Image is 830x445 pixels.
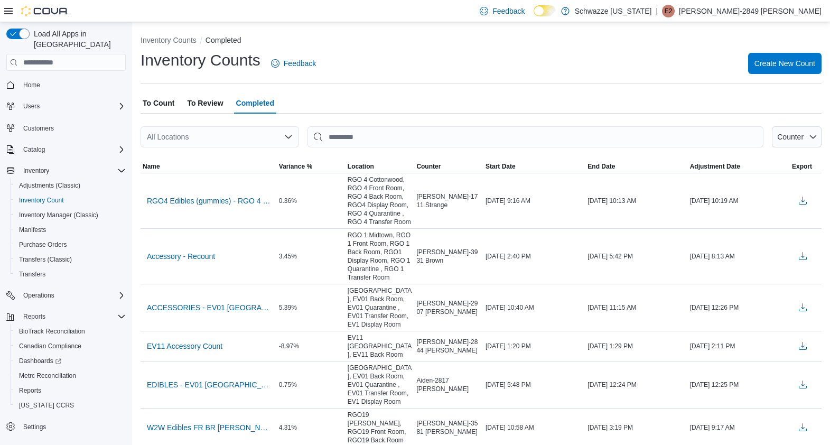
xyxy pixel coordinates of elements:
[688,340,790,353] div: [DATE] 2:11 PM
[187,92,223,114] span: To Review
[19,164,126,177] span: Inventory
[688,378,790,391] div: [DATE] 12:25 PM
[143,377,275,393] button: EDIBLES - EV01 [GEOGRAPHIC_DATA]
[15,253,126,266] span: Transfers (Classic)
[19,78,126,91] span: Home
[15,179,85,192] a: Adjustments (Classic)
[19,143,126,156] span: Catalog
[665,5,673,17] span: E2
[19,310,126,323] span: Reports
[2,77,130,92] button: Home
[19,372,76,380] span: Metrc Reconciliation
[662,5,675,17] div: Erik-2849 Southard
[346,284,415,331] div: [GEOGRAPHIC_DATA], EV01 Back Room, EV01 Quarantine , EV01 Transfer Room, EV1 Display Room
[483,378,585,391] div: [DATE] 5:48 PM
[15,179,126,192] span: Adjustments (Classic)
[688,160,790,173] button: Adjustment Date
[143,338,227,354] button: EV11 Accessory Count
[23,81,40,89] span: Home
[277,301,346,314] div: 5.39%
[2,163,130,178] button: Inventory
[11,208,130,222] button: Inventory Manager (Classic)
[15,399,78,412] a: [US_STATE] CCRS
[19,181,80,190] span: Adjustments (Classic)
[15,340,86,353] a: Canadian Compliance
[15,253,76,266] a: Transfers (Classic)
[15,325,126,338] span: BioTrack Reconciliation
[143,248,219,264] button: Accessory - Recount
[2,120,130,135] button: Customers
[19,327,85,336] span: BioTrack Reconciliation
[15,399,126,412] span: Washington CCRS
[15,194,68,207] a: Inventory Count
[23,145,45,154] span: Catalog
[19,164,53,177] button: Inventory
[11,324,130,339] button: BioTrack Reconciliation
[11,193,130,208] button: Inventory Count
[15,369,80,382] a: Metrc Reconciliation
[346,361,415,408] div: [GEOGRAPHIC_DATA], EV01 Back Room, EV01 Quarantine , EV01 Transfer Room, EV1 Display Room
[21,6,69,16] img: Cova
[346,229,415,284] div: RGO 1 Midtown, RGO 1 Front Room, RGO 1 Back Room, RGO1 Display Room, RGO 1 Quarantine , RGO 1 Tra...
[416,192,481,209] span: [PERSON_NAME]-1711 Strange
[483,301,585,314] div: [DATE] 10:40 AM
[19,289,59,302] button: Operations
[15,355,126,367] span: Dashboards
[15,384,126,397] span: Reports
[23,124,54,133] span: Customers
[19,270,45,279] span: Transfers
[30,29,126,50] span: Load All Apps in [GEOGRAPHIC_DATA]
[277,378,346,391] div: 0.75%
[15,209,102,221] a: Inventory Manager (Classic)
[11,368,130,383] button: Metrc Reconciliation
[15,369,126,382] span: Metrc Reconciliation
[19,255,72,264] span: Transfers (Classic)
[15,384,45,397] a: Reports
[688,301,790,314] div: [DATE] 12:26 PM
[587,162,615,171] span: End Date
[19,143,49,156] button: Catalog
[11,237,130,252] button: Purchase Orders
[277,160,346,173] button: Variance %
[19,310,50,323] button: Reports
[147,251,215,262] span: Accessory - Recount
[19,386,41,395] span: Reports
[348,162,374,171] span: Location
[15,355,66,367] a: Dashboards
[748,53,822,74] button: Create New Count
[656,5,658,17] p: |
[23,291,54,300] span: Operations
[483,421,585,434] div: [DATE] 10:58 AM
[236,92,274,114] span: Completed
[690,162,740,171] span: Adjustment Date
[19,357,61,365] span: Dashboards
[15,268,50,281] a: Transfers
[11,398,130,413] button: [US_STATE] CCRS
[277,340,346,353] div: -8.97%
[11,178,130,193] button: Adjustments (Classic)
[143,193,275,209] button: RGO4 Edibles (gummies) - RGO 4 Cottonwood
[585,340,687,353] div: [DATE] 1:29 PM
[23,312,45,321] span: Reports
[267,53,320,74] a: Feedback
[777,133,804,141] span: Counter
[19,211,98,219] span: Inventory Manager (Classic)
[147,341,222,351] span: EV11 Accessory Count
[2,419,130,434] button: Settings
[19,289,126,302] span: Operations
[792,162,812,171] span: Export
[486,162,516,171] span: Start Date
[19,100,44,113] button: Users
[147,196,271,206] span: RGO4 Edibles (gummies) - RGO 4 Cottonwood
[414,160,483,173] button: Counter
[475,1,529,22] a: Feedback
[585,250,687,263] div: [DATE] 5:42 PM
[277,421,346,434] div: 4.31%
[143,92,174,114] span: To Count
[11,339,130,354] button: Canadian Compliance
[585,378,687,391] div: [DATE] 12:24 PM
[688,421,790,434] div: [DATE] 9:17 AM
[416,248,481,265] span: [PERSON_NAME]-3931 Brown
[143,300,275,316] button: ACCESSORIES - EV01 [GEOGRAPHIC_DATA]
[585,421,687,434] div: [DATE] 3:19 PM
